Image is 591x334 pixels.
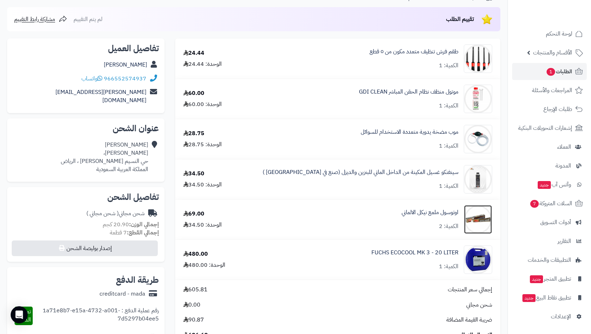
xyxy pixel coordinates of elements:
div: 24.44 [183,49,204,57]
div: الوحدة: 480.00 [183,261,225,269]
a: التطبيقات والخدمات [512,251,587,269]
span: إشعارات التحويلات البنكية [518,123,572,133]
a: موب مضخة يدوية متعددة الاستخدام للسوائل [361,128,458,136]
span: جديد [522,294,536,302]
div: الكمية: 1 [439,62,458,70]
span: الأقسام والمنتجات [533,48,572,58]
div: الكمية: 2 [439,222,458,230]
strong: إجمالي الوزن: [129,220,159,229]
a: تطبيق نقاط البيعجديد [512,289,587,306]
span: وآتس آب [537,180,571,190]
span: 90.87 [183,316,204,324]
span: شحن مجاني [466,301,492,309]
span: تطبيق نقاط البيع [522,293,571,303]
a: أدوات التسويق [512,214,587,231]
div: شحن مجاني [86,210,145,218]
a: سينفنكو غسيل المكينة من الداخل الماني للبنزين والديزل (صنع في [GEOGRAPHIC_DATA] ) [263,168,458,176]
div: الكمية: 1 [439,263,458,271]
span: 605.81 [183,286,208,294]
a: موتول منظف نظام الحقن المباشر GDI CLEAN [359,88,458,96]
span: المدونة [555,161,571,171]
a: [PERSON_NAME][EMAIL_ADDRESS][DOMAIN_NAME] [55,88,146,105]
span: جديد [530,275,543,283]
span: أدوات التسويق [540,217,571,227]
h2: تفاصيل العميل [13,44,159,53]
span: التطبيقات والخدمات [528,255,571,265]
img: 1683458446-10800-90x90.jpg [464,125,492,153]
a: المدونة [512,157,587,174]
a: واتساب [81,74,102,83]
span: العملاء [557,142,571,152]
div: 28.75 [183,129,204,138]
strong: إجمالي القطع: [127,228,159,237]
div: 69.00 [183,210,204,218]
img: 1710243821-SENFINECO%20MOTOR%20FLUSH-90x90.jpeg [464,165,492,193]
div: الكمية: 1 [439,182,458,190]
h2: عنوان الشحن [13,124,159,133]
div: الوحدة: 34.50 [183,181,222,189]
img: 1721214858-autosol-edel-chromglanz-chrom-politur-metall-metallpolitur-75ml-90x90.jpg [464,205,492,234]
span: جديد [538,181,551,189]
a: تطبيق المتجرجديد [512,270,587,287]
div: 60.00 [183,89,204,97]
span: لوحة التحكم [546,29,572,39]
h2: تفاصيل الشحن [13,193,159,201]
span: إجمالي سعر المنتجات [448,286,492,294]
small: 7 قطعة [110,228,159,237]
a: وآتس آبجديد [512,176,587,193]
div: الوحدة: 24.44 [183,60,222,68]
span: 1 [547,68,555,76]
div: 34.50 [183,170,204,178]
a: إشعارات التحويلات البنكية [512,120,587,137]
span: الإعدادات [551,312,571,322]
div: الوحدة: 34.50 [183,221,222,229]
span: تقييم الطلب [446,15,474,23]
span: 7 [530,200,539,208]
h2: طريقة الدفع [116,276,159,284]
span: المراجعات والأسئلة [532,85,572,95]
span: الطلبات [546,67,572,76]
div: الوحدة: 28.75 [183,141,222,149]
img: 1747821306-FUSCHS-ECOCOOL-MK3-EMULSJA-DO-OBROBKI-SKRAWANIEM-KANISTER-20L-90x90.jpg [464,245,492,274]
a: مشاركة رابط التقييم [14,15,67,23]
div: creditcard - mada [100,290,145,298]
span: ضريبة القيمة المضافة [446,316,492,324]
div: Open Intercom Messenger [11,306,28,323]
a: الإعدادات [512,308,587,325]
img: 1683628634-gdi%201682787346128-motul-gdi-reiniger-300-ml_1-90x90.jpg [464,85,492,113]
span: طلبات الإرجاع [543,104,572,114]
a: طلبات الإرجاع [512,101,587,118]
a: طقم فرش تنظيف متعدد مكون من ٥ قطع [370,48,458,56]
span: التقارير [558,236,571,246]
span: لم يتم التقييم [74,15,102,23]
a: العملاء [512,138,587,155]
a: [PERSON_NAME] [104,60,147,69]
div: 480.00 [183,250,208,258]
div: الكمية: 1 [439,142,458,150]
button: إصدار بوليصة الشحن [12,240,158,256]
div: رقم عملية الدفع : 1a71e8b7-e15a-4732-a001-7d5297b04ee5 [33,307,159,325]
span: تطبيق المتجر [529,274,571,284]
span: 0.00 [183,301,200,309]
span: مشاركة رابط التقييم [14,15,55,23]
a: الطلبات1 [512,63,587,80]
img: 420e549b-d23b-4688-a644-9091d144f1ac-90x90.jpg [464,44,492,73]
div: الوحدة: 60.00 [183,100,222,108]
small: 20.90 كجم [103,220,159,229]
a: التقارير [512,233,587,250]
div: الكمية: 1 [439,102,458,110]
a: المراجعات والأسئلة [512,82,587,99]
a: اوتوسول ملمع نيكل الالماني [402,208,458,217]
div: [PERSON_NAME] [PERSON_NAME]، حي النسيم [PERSON_NAME] ، الرياض المملكة العربية السعودية [61,141,148,173]
a: السلات المتروكة7 [512,195,587,212]
a: 966552574937 [104,74,146,83]
a: FUCHS ECOCOOL MK 3 - 20 LITER [371,249,458,257]
span: ( شحن مجاني ) [86,209,119,218]
img: logo-2.png [543,20,584,35]
span: السلات المتروكة [530,198,572,208]
a: لوحة التحكم [512,25,587,42]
